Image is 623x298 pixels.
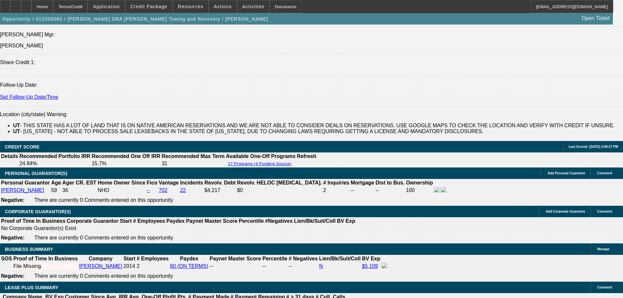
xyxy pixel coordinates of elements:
th: Recommended One Off IRR [91,153,161,160]
span: BUSINESS SUMMARY [5,247,53,252]
b: Percentile [262,256,287,261]
td: 59 [51,187,61,194]
a: [PERSON_NAME] [1,187,44,193]
b: Paydex [166,218,185,224]
label: - THIS STATE HAS A LOT OF LAND THAT IS ON NATIVE AMERICAN RESERVATIONS AND WE ARE NOT ABLE TO CON... [13,123,615,128]
span: Activities [242,4,265,9]
a: [PERSON_NAME] [79,263,122,269]
b: UT [13,129,20,134]
button: Application [88,0,125,13]
td: 24.84% [19,160,91,167]
b: #Negatives [265,218,293,224]
a: N [319,263,323,269]
b: Start [120,218,131,224]
b: Revolv. HELOC [MEDICAL_DATA]. [237,180,322,185]
td: 2 [323,187,350,194]
span: Application [93,4,120,9]
b: Percentile [239,218,264,224]
td: $0 [237,187,322,194]
span: CORPORATE GUARANTOR(S) [5,209,71,214]
a: 22 [180,187,186,193]
b: Company [89,256,112,261]
td: 100 [406,187,433,194]
span: PERSONAL GUARANTOR(S) [5,171,67,176]
b: Age [51,180,61,185]
img: facebook-icon.png [434,187,440,192]
span: There are currently 0 Comments entered on this opportunity [34,273,173,279]
b: Paydex [180,256,198,261]
button: 17 Programs (4 Funding Source) [226,161,293,167]
a: 702 [159,187,167,193]
b: Ownership [406,180,433,185]
span: There are currently 0 Comments entered on this opportunity [34,197,173,203]
b: Incidents [180,180,203,185]
button: Credit Package [126,0,172,13]
a: 80 (ON TERMS) [170,263,208,269]
img: linkedin-icon.png [441,187,446,192]
img: facebook-icon.png [382,263,387,268]
span: LEASE PLUS SUMMARY [5,285,59,290]
td: $4,217 [204,187,236,194]
div: -- [210,263,261,269]
a: $5,109 [362,263,378,269]
b: Ager CR. EST [62,180,96,185]
button: Activities [237,0,269,13]
span: Comment [597,286,612,289]
span: Resources [178,4,203,9]
span: Comment [597,210,612,213]
td: 2014 [123,263,135,270]
span: Comment [597,171,612,175]
span: 2 [137,263,140,269]
b: UT [13,123,20,128]
b: Revolv. Debt [204,180,236,185]
span: There are currently 0 Comments entered on this opportunity [34,235,173,240]
div: -- [262,263,287,269]
b: Lien/Bk/Suit/Coll [319,256,361,261]
button: Resources [173,0,208,13]
td: NHO [97,187,146,194]
span: Last Scored: [DATE] 3:09:27 PM [568,145,618,149]
b: # Negatives [289,256,318,261]
th: Recommended Max Term [161,153,225,160]
span: Actions [214,4,232,9]
b: Vantage [159,180,179,185]
b: Paynet Master Score [186,218,237,224]
b: Dist to Bus. [375,180,405,185]
th: Recommended Portfolio IRR [19,153,91,160]
span: Add Corporate Guarantor [546,210,585,213]
button: Actions [209,0,237,13]
label: - [US_STATE] - NOT ABLE TO PROCESS SALE LEASEBACKS IN THE STATE OF [US_STATE], DUE TO CHANGING LA... [13,129,484,134]
b: # Inquiries [323,180,349,185]
td: 36 [62,187,97,194]
td: No Corporate Guarantor(s) Exist [1,225,358,232]
b: Negative: [1,235,25,240]
th: Details [1,153,18,160]
b: Lien/Bk/Suit/Coll [294,218,336,224]
b: Fico [147,180,157,185]
th: Proof of Time In Business [1,218,66,224]
span: Credit Package [130,4,167,9]
b: Home Owner Since [98,180,146,185]
span: CREDIT SCORE [5,144,40,149]
a: -- [147,187,150,193]
b: BV Exp [362,256,380,261]
td: 31 [161,160,225,167]
b: Start [123,256,135,261]
b: Personal Guarantor [1,180,50,185]
b: Negative: [1,197,25,203]
b: BV Exp [337,218,355,224]
b: # Employees [137,256,169,261]
b: Mortgage [351,180,374,185]
td: -- [350,187,374,194]
td: 15.7% [91,160,161,167]
td: -- [375,187,405,194]
div: -- [289,263,318,269]
span: Manage [597,247,609,251]
b: Paynet Master Score [210,256,261,261]
span: Add Personal Guarantor [547,171,585,175]
b: # Employees [133,218,165,224]
b: Corporate Guarantor [67,218,118,224]
th: Proof of Time In Business [13,255,78,262]
span: Opportunity / 012500083 / [PERSON_NAME] DBA [PERSON_NAME] Towing and Recovery / [PERSON_NAME] [3,16,268,22]
div: File Missing. [13,263,78,269]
